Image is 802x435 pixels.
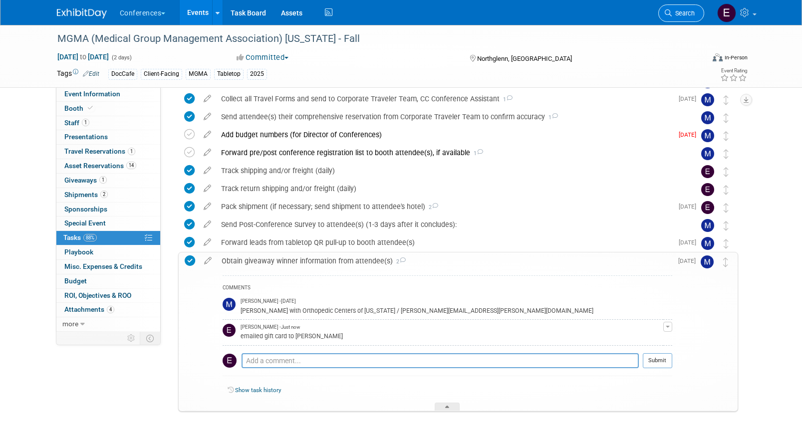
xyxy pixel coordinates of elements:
img: Erin Anderson [701,183,714,196]
button: Submit [643,353,672,368]
span: [DATE] [679,95,701,102]
span: Search [672,9,695,17]
span: Tasks [63,233,97,241]
div: Pack shipment (if necessary; send shipment to attendee's hotel) [216,198,673,215]
span: [DATE] [679,239,701,246]
div: Track return shipping and/or freight (daily) [216,180,681,197]
span: more [62,320,78,328]
img: Marygrace LeGros [701,219,714,232]
a: Travel Reservations1 [56,145,160,159]
span: [PERSON_NAME] - [DATE] [241,298,296,305]
span: Booth [64,104,95,112]
a: Tasks88% [56,231,160,245]
img: Erin Anderson [717,3,736,22]
a: Event Information [56,87,160,101]
div: Event Rating [720,68,747,73]
div: Tabletop [214,69,244,79]
a: Asset Reservations14 [56,159,160,173]
div: Obtain giveaway winner information from attendee(s) [217,252,672,269]
a: Playbook [56,245,160,259]
span: 1 [470,150,483,157]
td: Tags [57,68,99,80]
a: edit [199,256,217,265]
span: Travel Reservations [64,147,135,155]
i: Booth reservation complete [88,105,93,111]
div: Send attendee(s) their comprehensive reservation from Corporate Traveler Team to confirm accuracy [216,108,681,125]
span: (2 days) [111,54,132,61]
div: Forward leads from tabletop QR pull-up to booth attendee(s) [216,234,673,251]
span: Budget [64,277,87,285]
a: edit [199,94,216,103]
a: edit [199,166,216,175]
div: emailed gift card to [PERSON_NAME] [241,331,663,340]
img: Erin Anderson [701,165,714,178]
span: 4 [107,306,114,313]
img: Format-Inperson.png [713,53,723,61]
div: In-Person [724,54,748,61]
img: Marygrace LeGros [701,129,714,142]
span: Event Information [64,90,120,98]
span: Shipments [64,191,108,199]
span: 1 [82,119,89,126]
span: Special Event [64,219,106,227]
i: Move task [724,113,729,123]
i: Move task [724,167,729,177]
img: Marygrace LeGros [701,147,714,160]
span: Giveaways [64,176,107,184]
span: Misc. Expenses & Credits [64,262,142,270]
a: Search [658,4,704,22]
span: Staff [64,119,89,127]
a: edit [199,202,216,211]
span: Playbook [64,248,93,256]
a: Edit [83,70,99,77]
div: COMMENTS [223,283,672,294]
div: Collect all Travel Forms and send to Corporate Traveler Team, CC Conference Assistant [216,90,673,107]
span: 14 [126,162,136,169]
div: MGMA [186,69,211,79]
div: Add budget numbers (for Director of Conferences) [216,126,673,143]
button: Committed [233,52,292,63]
i: Move task [724,203,729,213]
div: [PERSON_NAME] with Orthopedic Centers of [US_STATE] / [PERSON_NAME][EMAIL_ADDRESS][PERSON_NAME][D... [241,305,663,315]
a: more [56,317,160,331]
span: 1 [545,114,558,121]
a: edit [199,148,216,157]
a: Giveaways1 [56,174,160,188]
img: Marygrace LeGros [701,111,714,124]
span: [DATE] [DATE] [57,52,109,61]
div: Track shipping and/or freight (daily) [216,162,681,179]
img: Marygrace LeGros [701,255,714,268]
span: [PERSON_NAME] - Just now [241,324,300,331]
a: Sponsorships [56,203,160,217]
a: Special Event [56,217,160,230]
a: ROI, Objectives & ROO [56,289,160,303]
img: ExhibitDay [57,8,107,18]
div: Client-Facing [141,69,182,79]
i: Move task [724,185,729,195]
span: 2 [393,258,406,265]
i: Move task [723,257,728,267]
span: 1 [500,96,513,103]
a: Presentations [56,130,160,144]
img: Erin Anderson [223,354,237,368]
div: DocCafe [108,69,137,79]
div: MGMA (Medical Group Management Association) [US_STATE] - Fall [54,30,689,48]
img: Marygrace LeGros [701,93,714,106]
i: Move task [724,239,729,248]
span: Attachments [64,305,114,313]
span: 2 [100,191,108,198]
i: Move task [724,221,729,230]
a: edit [199,112,216,121]
a: edit [199,130,216,139]
span: Northglenn, [GEOGRAPHIC_DATA] [477,55,572,62]
i: Move task [724,149,729,159]
a: edit [199,220,216,229]
i: Move task [724,95,729,105]
span: [DATE] [679,203,701,210]
a: Shipments2 [56,188,160,202]
span: Asset Reservations [64,162,136,170]
a: Staff1 [56,116,160,130]
img: Erin Anderson [223,324,236,337]
span: 1 [99,176,107,184]
a: Show task history [235,387,281,394]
